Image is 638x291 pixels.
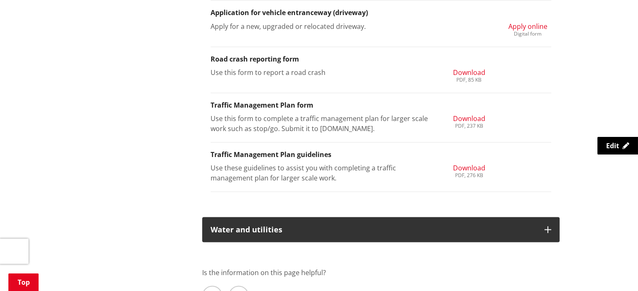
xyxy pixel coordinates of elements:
span: Edit [606,141,619,150]
a: Apply online Digital form [508,21,547,36]
span: Apply online [508,22,547,31]
p: Use this form to report a road crash [211,67,433,77]
div: PDF, 237 KB [453,124,485,129]
a: Download PDF, 85 KB [453,67,485,82]
span: Download [453,68,485,77]
h3: Water and utilities [211,225,536,234]
h3: Traffic Management Plan form [211,101,551,109]
div: Digital form [508,31,547,36]
p: Use this form to complete a traffic management plan for larger scale work such as stop/go. Submit... [211,113,433,134]
div: PDF, 276 KB [453,173,485,178]
div: PDF, 85 KB [453,77,485,82]
p: Use these guidelines to assist you with completing a traffic management plan for larger scale work. [211,163,433,183]
h3: Traffic Management Plan guidelines [211,151,551,159]
a: Top [8,273,39,291]
h3: Road crash reporting form [211,55,551,63]
p: Is the information on this page helpful? [202,267,560,277]
h3: Application for vehicle entranceway (driveway) [211,9,551,17]
iframe: Messenger Launcher [599,256,630,286]
a: Edit [597,137,638,155]
a: Download PDF, 276 KB [453,163,485,178]
span: Download [453,163,485,173]
p: Apply for a new, upgraded or relocated driveway. [211,21,433,31]
span: Download [453,114,485,123]
a: Download PDF, 237 KB [453,113,485,129]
